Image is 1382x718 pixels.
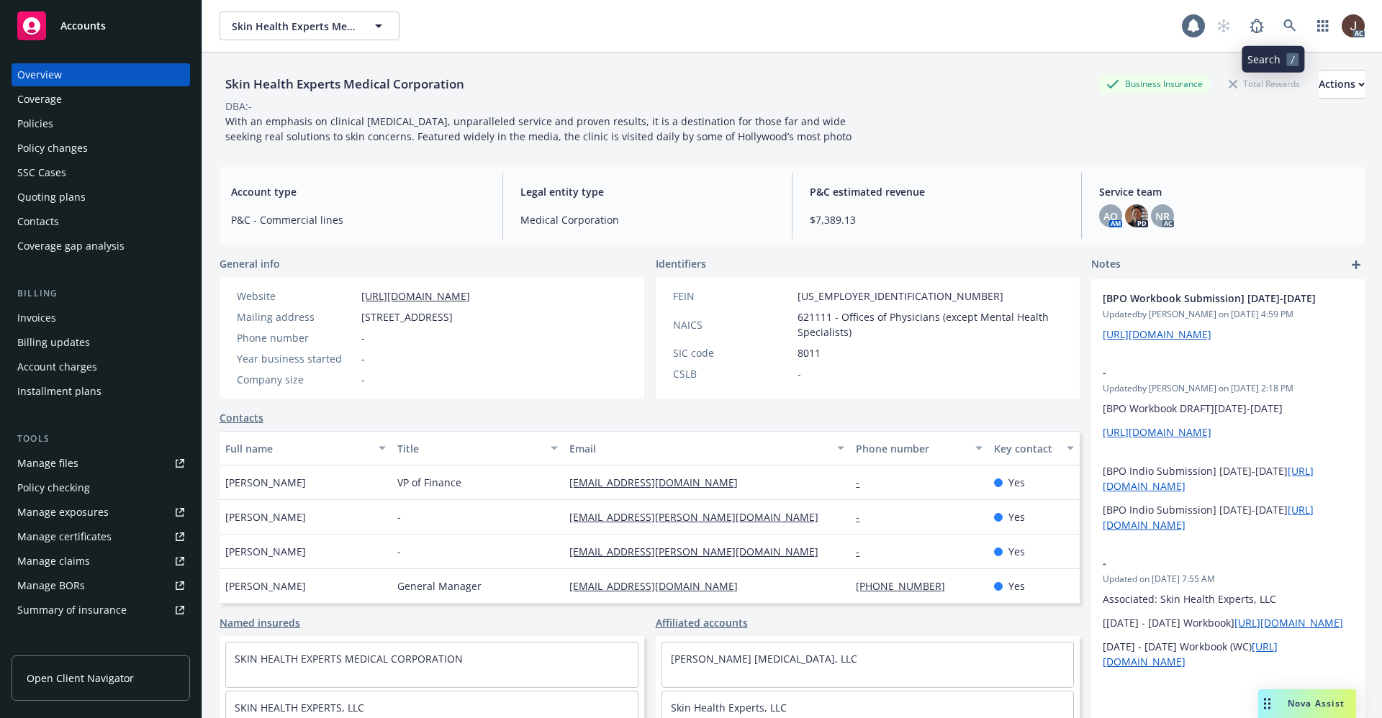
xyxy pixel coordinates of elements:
a: [PHONE_NUMBER] [856,579,957,593]
div: SIC code [673,345,792,360]
button: Title [392,431,564,465]
a: Summary of insurance [12,599,190,622]
div: Title [397,441,542,456]
span: - [798,366,801,381]
div: Coverage [17,88,62,111]
span: [STREET_ADDRESS] [361,309,453,324]
a: Invoices [12,306,190,330]
span: P&C estimated revenue [810,184,1064,199]
div: Phone number [237,330,356,345]
div: SSC Cases [17,161,66,184]
span: Notes [1091,256,1121,273]
a: Search [1275,12,1304,40]
a: Quoting plans [12,186,190,209]
a: Skin Health Experts, LLC [671,701,787,714]
div: Billing updates [17,331,90,354]
span: [PERSON_NAME] [225,544,306,559]
a: Installment plans [12,380,190,403]
div: Policy changes [17,137,88,160]
a: [URL][DOMAIN_NAME] [1103,425,1211,439]
div: Website [237,288,356,304]
p: Associated: Skin Health Experts, LLC [1103,591,1353,606]
a: Policy changes [12,137,190,160]
div: -Updated on [DATE] 7:55 AMAssociated: Skin Health Experts, LLC[[DATE] - [DATE] Workbook][URL][DOM... [1091,544,1365,681]
button: Phone number [850,431,988,465]
span: - [397,509,401,524]
a: SKIN HEALTH EXPERTS MEDICAL CORPORATION [235,652,463,665]
div: Installment plans [17,380,101,403]
span: [US_EMPLOYER_IDENTIFICATION_NUMBER] [798,288,1003,304]
span: Open Client Navigator [27,671,134,686]
span: Yes [1008,509,1025,524]
a: Manage files [12,452,190,475]
div: Drag to move [1258,689,1276,718]
span: Service team [1099,184,1353,199]
div: CSLB [673,366,792,381]
span: [BPO Workbook Submission] [DATE]-[DATE] [1103,291,1316,306]
button: Actions [1319,70,1365,99]
a: Accounts [12,6,190,46]
p: [[DATE] - [DATE] Workbook] [1103,615,1353,630]
div: Quoting plans [17,186,86,209]
a: Policy checking [12,476,190,499]
div: Manage exposures [17,501,109,524]
div: Invoices [17,306,56,330]
div: Overview [17,63,62,86]
span: - [1103,365,1316,380]
div: Policy checking [17,476,90,499]
a: [EMAIL_ADDRESS][DOMAIN_NAME] [569,476,749,489]
div: Contacts [17,210,59,233]
a: Manage claims [12,550,190,573]
span: General info [220,256,280,271]
span: - [397,544,401,559]
div: Phone number [856,441,966,456]
p: [BPO Workbook DRAFT][DATE]-[DATE] [1103,401,1353,416]
p: [DATE] - [DATE] Workbook (WC) [1103,639,1353,669]
button: Full name [220,431,392,465]
span: Accounts [60,20,106,32]
div: Tools [12,432,190,446]
div: Account charges [17,355,97,378]
a: [EMAIL_ADDRESS][DOMAIN_NAME] [569,579,749,593]
span: VP of Finance [397,475,461,490]
a: Coverage [12,88,190,111]
span: Medical Corporation [520,212,774,227]
div: -Updatedby [PERSON_NAME] on [DATE] 2:18 PM[BPO Workbook DRAFT][DATE]-[DATE][URL][DOMAIN_NAME] [BP... [1091,353,1365,544]
a: Coverage gap analysis [12,235,190,258]
span: Nova Assist [1288,697,1345,709]
div: Email [569,441,828,456]
a: [PERSON_NAME] [MEDICAL_DATA], LLC [671,652,857,665]
span: - [361,372,365,387]
div: Total Rewards [1221,75,1307,93]
a: - [856,545,871,558]
div: Year business started [237,351,356,366]
span: NR [1155,209,1170,224]
div: Actions [1319,71,1365,98]
a: Policies [12,112,190,135]
div: Coverage gap analysis [17,235,125,258]
span: With an emphasis on clinical [MEDICAL_DATA], unparalleled service and proven results, it is a des... [225,114,852,143]
span: Yes [1008,544,1025,559]
span: Yes [1008,475,1025,490]
span: P&C - Commercial lines [231,212,485,227]
div: NAICS [673,317,792,332]
div: Billing [12,286,190,301]
div: Skin Health Experts Medical Corporation [220,75,470,94]
a: Named insureds [220,615,300,630]
img: photo [1125,204,1148,227]
span: AO [1103,209,1118,224]
span: [PERSON_NAME] [225,509,306,524]
p: [BPO Indio Submission] [DATE]-[DATE] [1103,502,1353,532]
span: $7,389.13 [810,212,1064,227]
span: 8011 [798,345,821,360]
button: Key contact [988,431,1080,465]
a: Contacts [12,210,190,233]
div: Manage claims [17,550,90,573]
span: Updated by [PERSON_NAME] on [DATE] 2:18 PM [1103,382,1353,395]
a: - [856,476,871,489]
span: Yes [1008,578,1025,594]
span: Updated on [DATE] 7:55 AM [1103,573,1353,586]
div: FEIN [673,288,792,304]
a: add [1347,256,1365,273]
div: DBA: - [225,99,252,114]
